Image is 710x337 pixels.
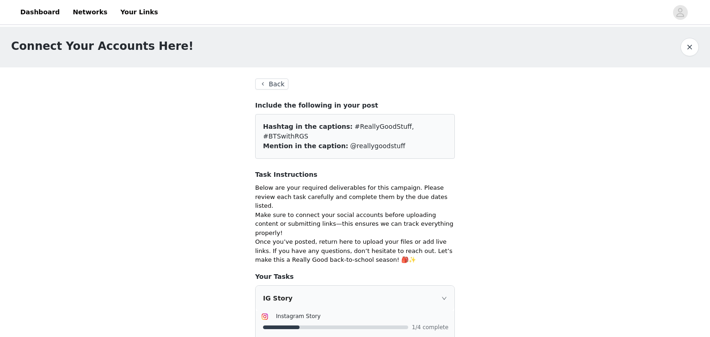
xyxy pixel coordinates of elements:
[67,2,113,23] a: Networks
[263,123,353,130] span: Hashtag in the captions:
[255,183,455,211] p: Below are your required deliverables for this campaign. Please review each task carefully and com...
[255,170,455,180] h4: Task Instructions
[441,295,447,301] i: icon: right
[255,272,455,282] h4: Your Tasks
[255,237,455,265] p: Once you’ve posted, return here to upload your files or add live links. If you have any questions...
[412,325,449,330] span: 1/4 complete
[263,142,348,150] span: Mention in the caption:
[15,2,65,23] a: Dashboard
[676,5,685,20] div: avatar
[350,142,405,150] span: @reallygoodstuff
[115,2,164,23] a: Your Links
[261,313,269,320] img: Instagram Icon
[255,78,288,90] button: Back
[276,313,321,319] span: Instagram Story
[255,101,455,110] h4: Include the following in your post
[11,38,194,54] h1: Connect Your Accounts Here!
[256,286,454,311] div: icon: rightIG Story
[255,211,455,238] p: Make sure to connect your social accounts before uploading content or submitting links—this ensur...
